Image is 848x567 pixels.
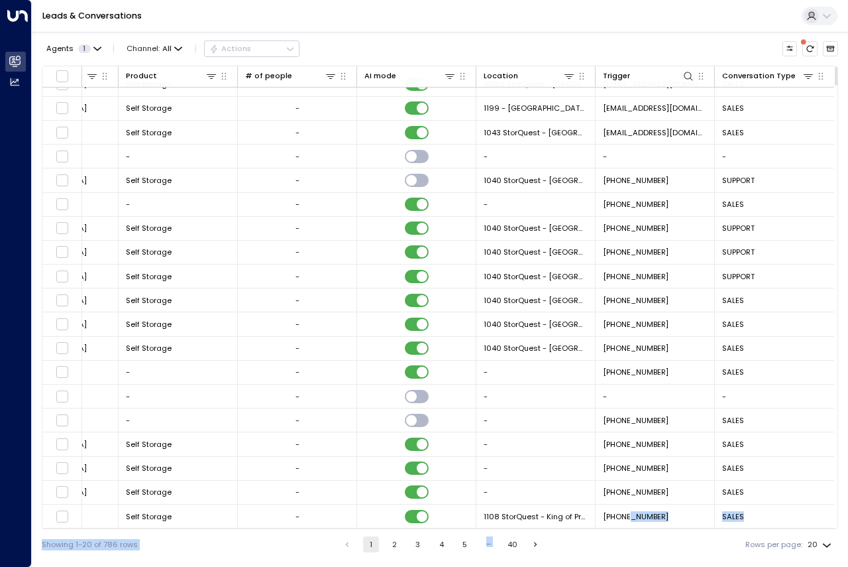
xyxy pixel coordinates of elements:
[603,367,668,377] span: +12532612671
[126,223,172,233] span: Self Storage
[56,414,69,427] span: Toggle select row
[295,319,299,330] div: -
[484,319,588,330] span: 1040 StorQuest - Oakland / San Pablo
[484,175,588,186] span: 1040 StorQuest - Oakland / San Pablo
[295,151,299,162] div: -
[56,126,69,139] span: Toggle select row
[603,511,668,522] span: +12532612671
[603,199,668,210] span: +12532612671
[295,487,299,497] div: -
[119,385,238,408] td: -
[484,511,588,522] span: 1108 StorQuest - King of Prussia / Allendale
[484,247,588,257] span: 1040 StorQuest - Oakland / San Pablo
[204,40,299,56] div: Button group with a nested menu
[123,41,187,56] button: Channel:All
[364,70,456,82] div: AI mode
[126,487,172,497] span: Self Storage
[457,536,473,552] button: Go to page 5
[484,70,518,82] div: Location
[56,70,69,83] span: Toggle select all
[123,41,187,56] span: Channel:
[295,463,299,473] div: -
[126,343,172,353] span: Self Storage
[295,271,299,282] div: -
[484,271,588,282] span: 1040 StorQuest - Oakland / San Pablo
[722,199,744,210] span: SALES
[126,271,172,282] span: Self Storage
[119,361,238,384] td: -
[126,319,172,330] span: Self Storage
[126,247,172,257] span: Self Storage
[722,247,755,257] span: SUPPORT
[715,385,834,408] td: -
[722,70,796,82] div: Conversation Type
[78,44,91,53] span: 1
[119,193,238,216] td: -
[476,432,596,456] td: -
[722,319,744,330] span: SALES
[603,175,668,186] span: +12532612671
[823,41,838,56] button: Archived Leads
[295,247,299,257] div: -
[722,463,744,473] span: SALES
[603,70,630,82] div: Trigger
[603,487,668,497] span: +12532612671
[476,409,596,432] td: -
[295,415,299,426] div: -
[295,511,299,522] div: -
[433,536,449,552] button: Go to page 4
[603,439,668,450] span: +12532612671
[476,481,596,504] td: -
[364,70,396,82] div: AI mode
[603,319,668,330] span: +12532612671
[295,295,299,306] div: -
[782,41,798,56] button: Customize
[476,457,596,480] td: -
[204,40,299,56] button: Actions
[56,198,69,211] span: Toggle select row
[603,247,668,257] span: +12532612671
[722,415,744,426] span: SALES
[56,150,69,163] span: Toggle select row
[722,103,744,113] span: SALES
[295,439,299,450] div: -
[56,438,69,451] span: Toggle select row
[209,44,251,53] div: Actions
[480,536,496,552] div: …
[119,145,238,168] td: -
[603,295,668,306] span: +12532612671
[119,409,238,432] td: -
[722,511,744,522] span: SALES
[295,367,299,377] div: -
[56,342,69,355] span: Toggle select row
[603,127,707,138] span: no-reply-facilities@sparefoot.com
[484,127,588,138] span: 1043 StorQuest - Waipahu / Farrington
[504,536,520,552] button: Go to page 40
[476,385,596,408] td: -
[596,385,715,408] td: -
[722,295,744,306] span: SALES
[245,70,292,82] div: # of people
[722,223,755,233] span: SUPPORT
[56,101,69,115] span: Toggle select row
[476,145,596,168] td: -
[295,175,299,186] div: -
[162,44,172,53] span: All
[56,270,69,283] span: Toggle select row
[56,221,69,235] span: Toggle select row
[722,175,755,186] span: SUPPORT
[484,295,588,306] span: 1040 StorQuest - Oakland / San Pablo
[802,41,818,56] span: There are new threads available. Refresh the grid to view the latest updates.
[56,485,69,499] span: Toggle select row
[603,223,668,233] span: +12532612671
[295,199,299,210] div: -
[56,294,69,307] span: Toggle select row
[295,391,299,402] div: -
[484,103,588,113] span: 1199 - StorQuest - Honolulu / South
[46,45,74,52] span: Agents
[42,41,105,56] button: Agents1
[56,245,69,259] span: Toggle select row
[339,536,545,552] nav: pagination navigation
[126,511,172,522] span: Self Storage
[56,462,69,475] span: Toggle select row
